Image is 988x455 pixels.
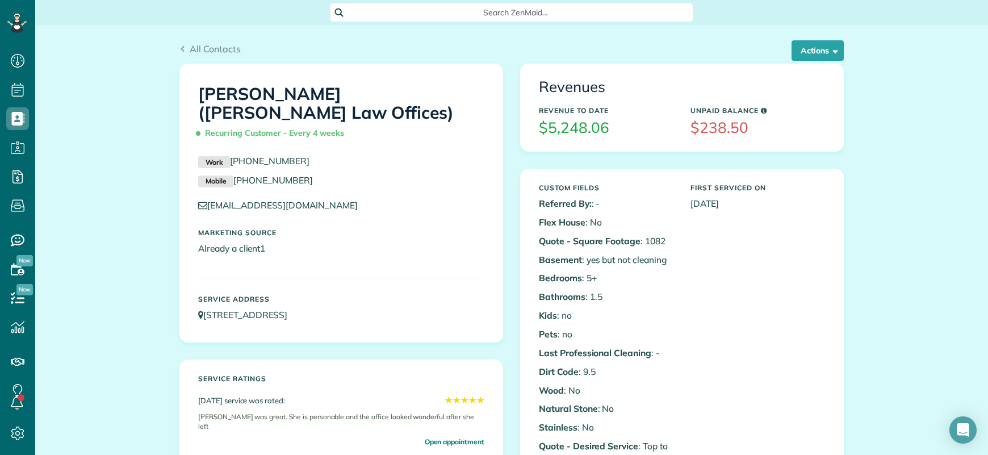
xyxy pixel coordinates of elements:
[539,253,673,266] p: : yes but not cleaning
[690,107,825,114] h5: Unpaid Balance
[539,328,673,341] p: : no
[539,402,673,415] p: : No
[539,235,640,247] b: Quote - Square Footage
[453,394,460,407] span: ★
[460,394,468,407] span: ★
[539,216,585,228] b: Flex House
[539,272,673,285] p: : 5+
[16,284,33,295] span: New
[690,184,825,191] h5: First Serviced On
[539,385,564,396] b: Wood
[179,42,241,56] a: All Contacts
[539,328,558,340] b: Pets
[539,198,592,209] b: Referred By:
[190,43,241,55] span: All Contacts
[198,295,484,303] h5: Service Address
[425,436,484,447] a: Open appointment
[539,309,673,322] p: : no
[198,199,369,211] a: [EMAIL_ADDRESS][DOMAIN_NAME]
[198,155,309,166] a: Work[PHONE_NUMBER]
[198,407,484,436] div: [PERSON_NAME] was great. She is personable and the office looked wonderful after she left
[539,310,557,321] b: Kids
[198,375,484,382] h5: Service ratings
[539,366,579,377] b: Dirt Code
[16,255,33,266] span: New
[198,123,349,143] span: Recurring Customer - Every 4 weeks
[539,290,673,303] p: : 1.5
[445,394,453,407] span: ★
[198,174,313,186] a: Mobile[PHONE_NUMBER]
[690,120,825,136] h3: $238.50
[539,120,673,136] h3: $5,248.06
[476,394,484,407] span: ★
[539,184,673,191] h5: Custom Fields
[539,421,577,433] b: Stainless
[198,85,484,143] h1: [PERSON_NAME] ([PERSON_NAME] Law Offices)
[198,176,233,188] small: Mobile
[792,40,844,61] button: Actions
[539,254,582,265] b: Basement
[198,229,484,236] h5: Marketing Source
[198,156,230,169] small: Work
[539,347,651,358] b: Last Professional Cleaning
[539,272,582,283] b: Bedrooms
[539,403,598,414] b: Natural Stone
[468,394,476,407] span: ★
[198,242,484,255] p: Already a client1
[539,421,673,434] p: : No
[539,235,673,248] p: : 1082
[539,107,673,114] h5: Revenue to Date
[539,79,825,95] h3: Revenues
[198,394,484,407] div: [DATE] service was rated:
[198,309,298,320] a: [STREET_ADDRESS]
[539,365,673,378] p: : 9.5
[539,197,673,210] p: : -
[690,197,825,210] p: [DATE]
[539,216,673,229] p: : No
[539,440,638,452] b: Quote - Desired Service
[539,384,673,397] p: : No
[539,291,585,302] b: Bathrooms
[539,347,673,360] p: : -
[949,416,977,444] div: Open Intercom Messenger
